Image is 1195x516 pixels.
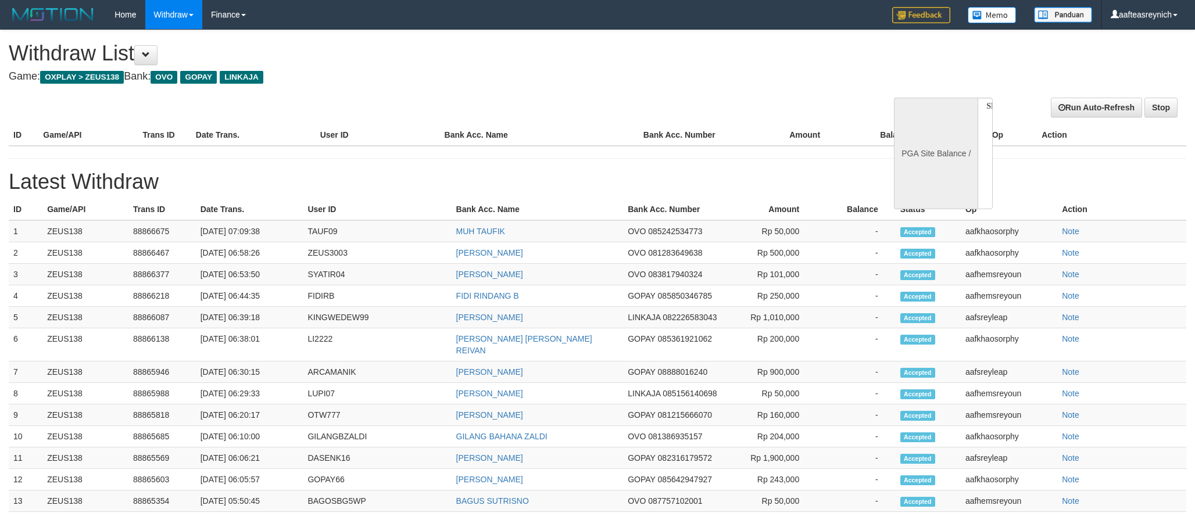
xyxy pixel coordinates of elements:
td: Rp 500,000 [724,242,817,264]
td: ZEUS138 [42,264,128,285]
td: aafhemsreyoun [961,383,1057,404]
td: - [817,447,896,469]
span: 085642947927 [658,475,712,484]
span: Accepted [900,475,935,485]
td: 7 [9,361,42,383]
td: [DATE] 06:30:15 [196,361,303,383]
h4: Game: Bank: [9,71,785,83]
td: aafkhaosorphy [961,469,1057,490]
a: [PERSON_NAME] [PERSON_NAME] REIVAN [456,334,592,355]
td: - [817,285,896,307]
img: MOTION_logo.png [9,6,97,23]
td: [DATE] 06:53:50 [196,264,303,285]
a: Note [1062,496,1079,506]
th: ID [9,199,42,220]
th: Game/API [38,124,138,146]
td: [DATE] 06:20:17 [196,404,303,426]
td: - [817,328,896,361]
th: Bank Acc. Name [440,124,639,146]
a: BAGUS SUTRISNO [456,496,529,506]
td: ZEUS138 [42,307,128,328]
a: [PERSON_NAME] [456,410,523,420]
a: MUH TAUFIK [456,227,505,236]
td: [DATE] 06:06:21 [196,447,303,469]
td: aafhemsreyoun [961,264,1057,285]
td: 12 [9,469,42,490]
span: 085361921062 [658,334,712,343]
th: Balance [838,124,929,146]
img: panduan.png [1034,7,1092,23]
a: Run Auto-Refresh [1051,98,1142,117]
td: 88865685 [128,426,196,447]
span: OVO [628,432,646,441]
td: ZEUS138 [42,328,128,361]
td: - [817,469,896,490]
td: aafkhaosorphy [961,242,1057,264]
td: Rp 243,000 [724,469,817,490]
td: 88865603 [128,469,196,490]
td: [DATE] 06:39:18 [196,307,303,328]
span: 081215666070 [658,410,712,420]
td: KINGWEDEW99 [303,307,451,328]
td: ZEUS138 [42,426,128,447]
th: Bank Acc. Name [452,199,624,220]
th: Date Trans. [196,199,303,220]
span: 082226583043 [663,313,717,322]
h1: Withdraw List [9,42,785,65]
td: - [817,383,896,404]
a: FIDI RINDANG B [456,291,519,300]
th: Amount [738,124,838,146]
td: 88866467 [128,242,196,264]
span: OVO [628,270,646,279]
span: 083817940324 [648,270,702,279]
td: - [817,264,896,285]
td: 88866675 [128,220,196,242]
td: 5 [9,307,42,328]
td: Rp 900,000 [724,361,817,383]
td: - [817,426,896,447]
a: Note [1062,227,1079,236]
td: LI2222 [303,328,451,361]
td: 3 [9,264,42,285]
td: FIDIRB [303,285,451,307]
td: 2 [9,242,42,264]
img: Button%20Memo.svg [968,7,1017,23]
td: OTW777 [303,404,451,426]
a: Note [1062,248,1079,257]
span: 087757102001 [648,496,702,506]
a: [PERSON_NAME] [456,389,523,398]
div: PGA Site Balance / [894,98,978,209]
td: 88866377 [128,264,196,285]
td: aafhemsreyoun [961,490,1057,512]
h1: Latest Withdraw [9,170,1186,193]
td: [DATE] 06:58:26 [196,242,303,264]
a: Note [1062,334,1079,343]
td: GILANGBZALDI [303,426,451,447]
a: Note [1062,367,1079,377]
span: OXPLAY > ZEUS138 [40,71,124,84]
td: ZEUS138 [42,404,128,426]
td: - [817,490,896,512]
td: ZEUS138 [42,490,128,512]
a: [PERSON_NAME] [456,367,523,377]
td: 88865946 [128,361,196,383]
span: Accepted [900,411,935,421]
span: 081386935157 [648,432,702,441]
td: aafkhaosorphy [961,328,1057,361]
th: Bank Acc. Number [623,199,724,220]
th: User ID [316,124,440,146]
th: Action [1037,124,1186,146]
a: [PERSON_NAME] [456,270,523,279]
a: Note [1062,291,1079,300]
td: TAUF09 [303,220,451,242]
td: 88866218 [128,285,196,307]
th: Action [1057,199,1186,220]
span: Accepted [900,249,935,259]
td: 9 [9,404,42,426]
td: Rp 160,000 [724,404,817,426]
span: LINKAJA [628,389,660,398]
th: Trans ID [128,199,196,220]
span: Accepted [900,313,935,323]
td: - [817,220,896,242]
span: 085156140698 [663,389,717,398]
